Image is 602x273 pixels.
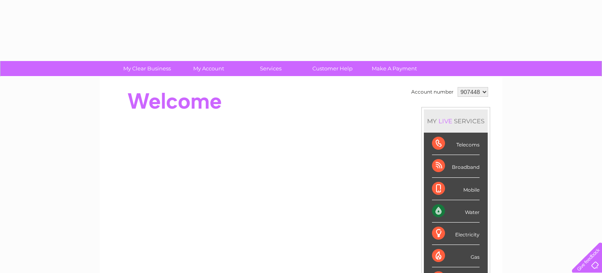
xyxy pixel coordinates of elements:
div: Water [432,200,480,223]
a: My Account [175,61,242,76]
div: Gas [432,245,480,267]
div: MY SERVICES [424,109,488,133]
a: Customer Help [299,61,366,76]
a: Make A Payment [361,61,428,76]
a: Services [237,61,304,76]
a: My Clear Business [113,61,181,76]
div: Mobile [432,178,480,200]
div: Telecoms [432,133,480,155]
div: LIVE [437,117,454,125]
div: Broadband [432,155,480,177]
div: Electricity [432,223,480,245]
td: Account number [409,85,456,99]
